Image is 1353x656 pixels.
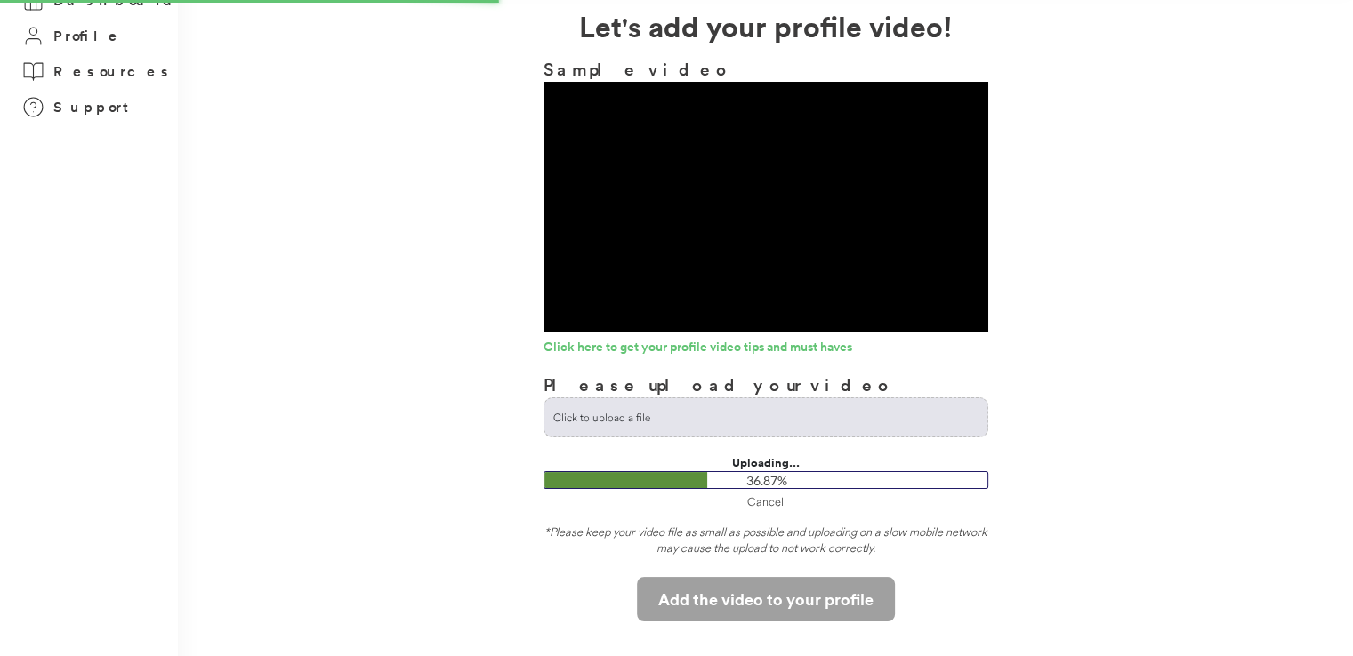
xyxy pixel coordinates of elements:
[637,577,895,621] button: Add the video to your profile
[53,25,123,47] h3: Profile
[544,372,895,397] h3: Please upload your video
[548,472,986,490] div: 36.87%
[544,340,988,358] a: Click here to get your profile video tips and must haves
[544,524,988,564] div: *Please keep your video file as small as possible and uploading on a slow mobile network may caus...
[544,493,988,509] div: Cancel
[544,82,988,332] div: Video Player
[53,96,137,118] h3: Support
[544,56,988,82] h3: Sample video
[53,60,173,83] h3: Resources
[544,455,988,471] div: Uploading...
[178,4,1353,47] h2: Let's add your profile video!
